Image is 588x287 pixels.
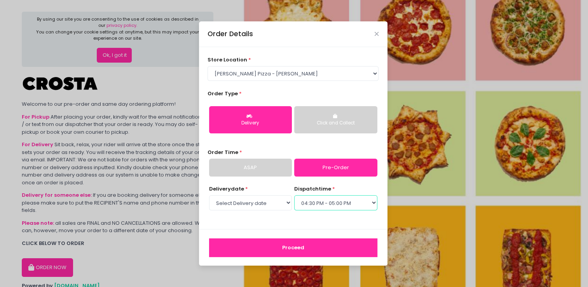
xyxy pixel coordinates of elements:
a: ASAP [209,159,292,177]
span: Order Time [208,149,238,156]
button: Click and Collect [294,106,377,133]
span: store location [208,56,247,63]
div: Click and Collect [300,120,372,127]
div: Delivery [215,120,286,127]
button: Close [375,32,379,36]
span: Delivery date [209,185,244,192]
div: Order Details [208,29,253,39]
span: dispatch time [294,185,331,192]
button: Delivery [209,106,292,133]
a: Pre-Order [294,159,377,177]
span: Order Type [208,90,238,97]
button: Proceed [209,238,377,257]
